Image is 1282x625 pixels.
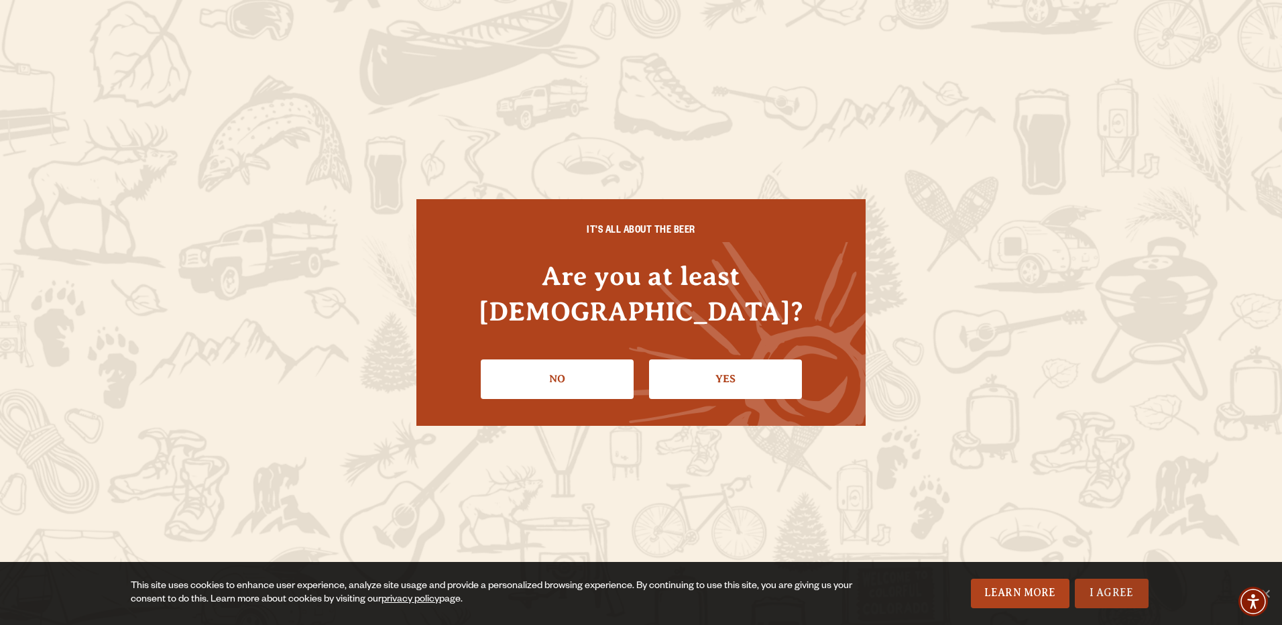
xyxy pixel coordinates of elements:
[443,226,839,238] h6: IT'S ALL ABOUT THE BEER
[443,258,839,329] h4: Are you at least [DEMOGRAPHIC_DATA]?
[649,359,802,398] a: Confirm I'm 21 or older
[1075,579,1149,608] a: I Agree
[131,580,860,607] div: This site uses cookies to enhance user experience, analyze site usage and provide a personalized ...
[481,359,634,398] a: No
[971,579,1069,608] a: Learn More
[382,595,439,606] a: privacy policy
[1238,587,1268,616] div: Accessibility Menu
